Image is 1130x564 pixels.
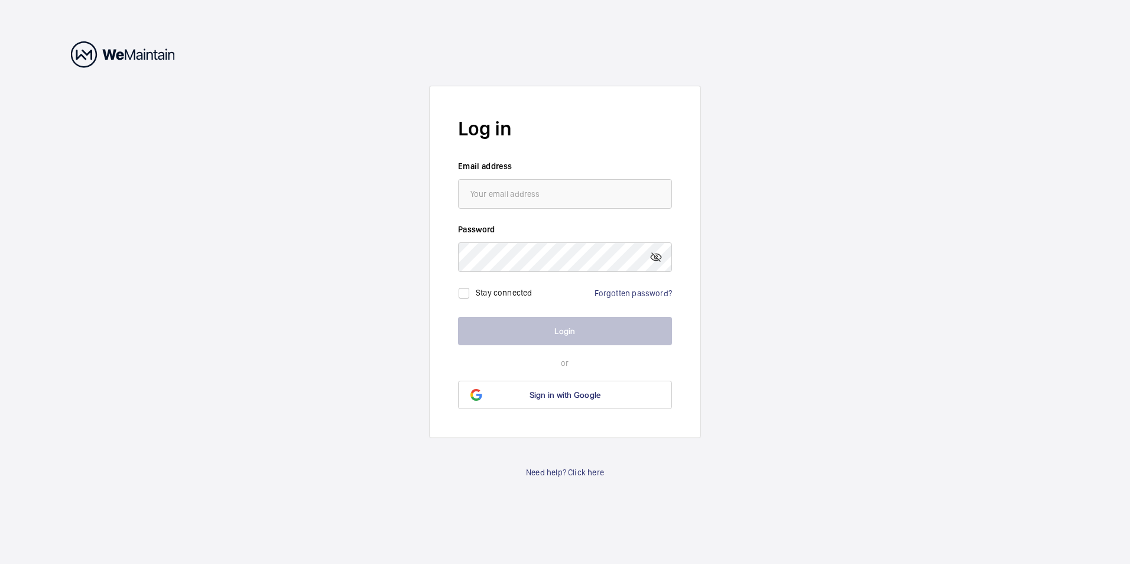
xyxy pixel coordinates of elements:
button: Login [458,317,672,345]
p: or [458,357,672,369]
h2: Log in [458,115,672,142]
a: Forgotten password? [595,289,672,298]
input: Your email address [458,179,672,209]
a: Need help? Click here [526,466,604,478]
span: Sign in with Google [530,390,601,400]
label: Stay connected [476,288,532,297]
label: Email address [458,160,672,172]
label: Password [458,223,672,235]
